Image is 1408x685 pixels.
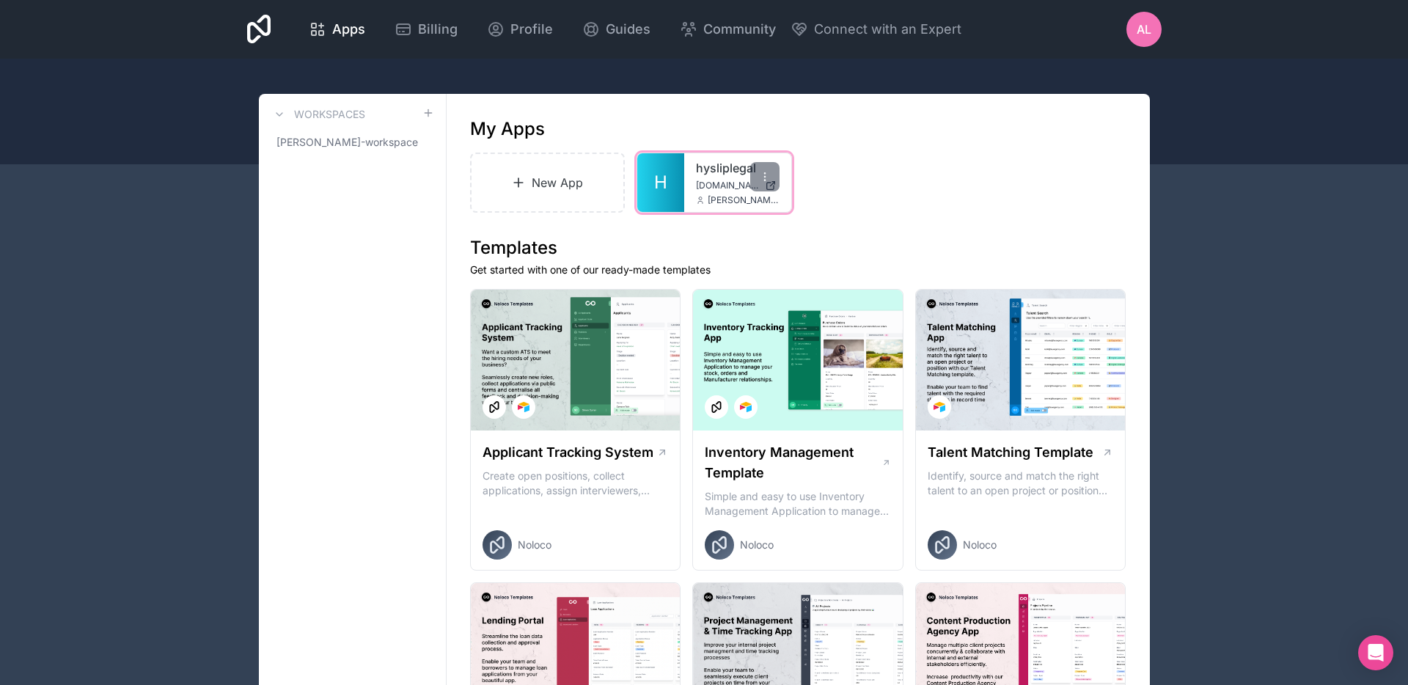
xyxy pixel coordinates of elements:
span: Connect with an Expert [814,19,961,40]
span: AL [1137,21,1151,38]
h1: Inventory Management Template [705,442,881,483]
button: Connect with an Expert [791,19,961,40]
a: Workspaces [271,106,365,123]
p: Identify, source and match the right talent to an open project or position with our Talent Matchi... [928,469,1114,498]
h1: Talent Matching Template [928,442,1093,463]
a: [DOMAIN_NAME] [696,180,780,191]
a: hysliplegal [696,159,780,177]
a: Community [668,13,788,45]
span: [PERSON_NAME][EMAIL_ADDRESS][DOMAIN_NAME] [708,194,780,206]
span: [PERSON_NAME]-workspace [276,135,418,150]
span: H [654,171,667,194]
div: Open Intercom Messenger [1358,635,1393,670]
a: [PERSON_NAME]-workspace [271,129,434,155]
p: Get started with one of our ready-made templates [470,263,1126,277]
span: Guides [606,19,650,40]
span: [DOMAIN_NAME] [696,180,759,191]
img: Airtable Logo [518,401,529,413]
span: Apps [332,19,365,40]
h3: Workspaces [294,107,365,122]
a: H [637,153,684,212]
p: Simple and easy to use Inventory Management Application to manage your stock, orders and Manufact... [705,489,891,519]
span: Profile [510,19,553,40]
span: Community [703,19,776,40]
a: Profile [475,13,565,45]
span: Noloco [963,538,997,552]
h1: Applicant Tracking System [483,442,653,463]
a: Guides [571,13,662,45]
span: Noloco [740,538,774,552]
img: Airtable Logo [740,401,752,413]
a: New App [470,153,626,213]
span: Noloco [518,538,551,552]
a: Billing [383,13,469,45]
a: Apps [297,13,377,45]
h1: Templates [470,236,1126,260]
span: Billing [418,19,458,40]
h1: My Apps [470,117,545,141]
p: Create open positions, collect applications, assign interviewers, centralise candidate feedback a... [483,469,669,498]
img: Airtable Logo [934,401,945,413]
